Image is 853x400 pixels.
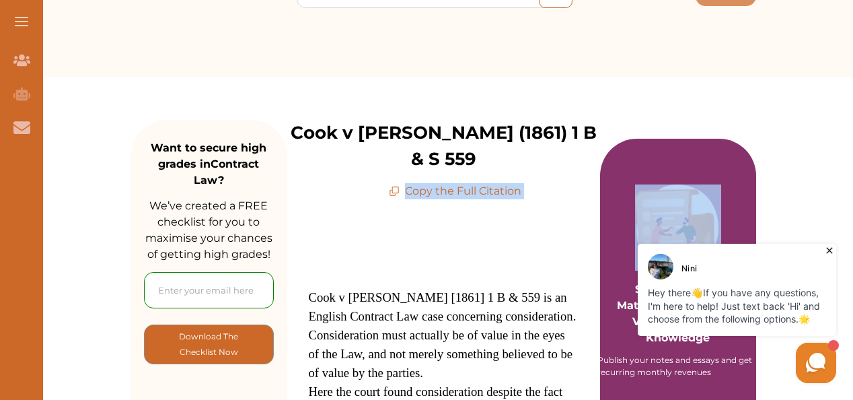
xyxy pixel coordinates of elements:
[144,325,274,364] button: [object Object]
[172,329,246,360] p: Download The Checklist Now
[309,290,577,323] span: Cook v [PERSON_NAME] [1861] 1 B & 559 is an English Contract Law case concerning consideration.
[144,272,274,308] input: Enter your email here
[151,141,266,187] strong: Want to secure high grades in Contract Law ?
[309,328,573,380] span: Consideration must actually be of value in the eyes of the Law, and not merely something believed...
[145,199,272,261] span: We’ve created a FREE checklist for you to maximise your chances of getting high grades!
[530,240,840,387] iframe: HelpCrunch
[389,183,521,199] p: Copy the Full Citation
[635,185,721,271] img: Purple card image
[287,120,600,172] p: Cook v [PERSON_NAME] (1861) 1 B & S 559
